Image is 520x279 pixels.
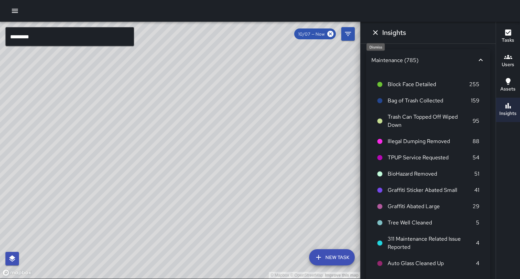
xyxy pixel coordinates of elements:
div: Maintenance (785) [371,57,477,64]
p: 4 [476,239,479,247]
button: Filters [341,27,355,41]
p: 51 [474,170,479,178]
p: 88 [473,137,479,145]
span: BioHazard Removed [388,170,474,178]
span: TPUP Service Requested [388,154,473,162]
span: Bag of Trash Collected [388,97,471,105]
button: New Task [309,249,355,265]
p: 95 [473,117,479,125]
span: Illegal Dumping Removed [388,137,473,145]
h6: Insights [499,110,517,117]
p: 255 [469,80,479,88]
span: Auto Glass Cleaned Up [388,259,476,267]
h6: Assets [500,85,516,93]
div: Dismiss [367,43,385,51]
h6: Users [502,61,514,68]
h6: Insights [382,27,406,38]
span: Trash Can Topped Off Wiped Down [388,113,473,129]
button: Dismiss [369,26,382,39]
button: Users [496,49,520,73]
h6: Tasks [502,37,514,44]
p: 5 [476,219,479,227]
span: 311 Maintenance Related Issue Reported [388,235,476,251]
span: Tree Well Cleaned [388,219,476,227]
span: Graffiti Sticker Abated Small [388,186,474,194]
span: Block Face Detailed [388,80,469,88]
button: Assets [496,73,520,98]
div: 10/07 — Now [294,28,336,39]
button: Tasks [496,24,520,49]
span: 10/07 — Now [294,31,329,37]
span: Graffiti Abated Large [388,202,473,211]
p: 159 [471,97,479,105]
p: 4 [476,259,479,267]
p: 41 [474,186,479,194]
p: 54 [473,154,479,162]
p: 29 [473,202,479,211]
button: Insights [496,98,520,122]
div: Maintenance (785) [366,49,490,71]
